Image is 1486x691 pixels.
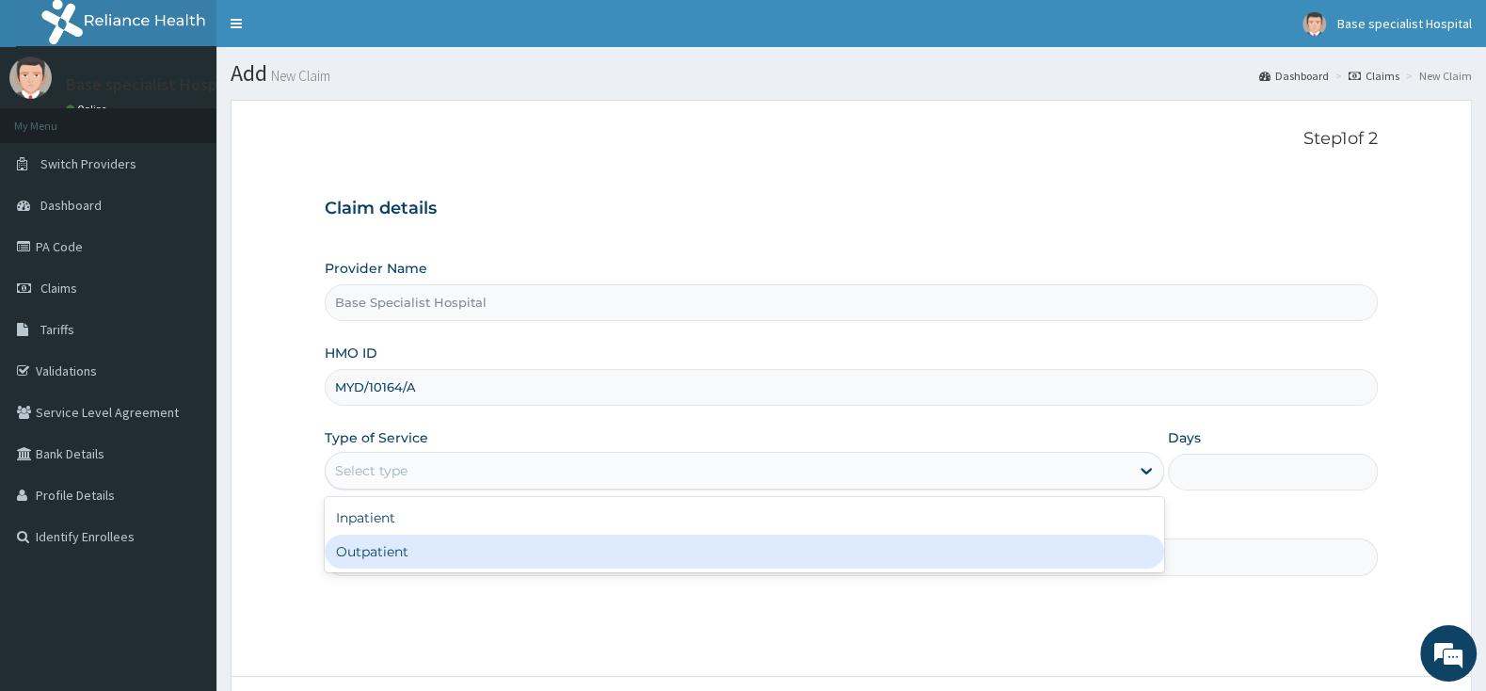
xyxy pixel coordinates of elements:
[1401,68,1472,84] li: New Claim
[267,69,330,83] small: New Claim
[1337,15,1472,32] span: Base specialist Hospital
[40,321,74,338] span: Tariffs
[66,103,111,116] a: Online
[325,501,1164,535] div: Inpatient
[325,344,377,362] label: HMO ID
[325,428,428,447] label: Type of Service
[1259,68,1329,84] a: Dashboard
[66,76,242,93] p: Base specialist Hospital
[325,535,1164,569] div: Outpatient
[335,461,407,480] div: Select type
[1349,68,1399,84] a: Claims
[9,56,52,99] img: User Image
[40,280,77,297] span: Claims
[1302,12,1326,36] img: User Image
[231,61,1472,86] h1: Add
[325,199,1378,219] h3: Claim details
[40,155,136,172] span: Switch Providers
[1168,428,1201,447] label: Days
[325,369,1378,406] input: Enter HMO ID
[325,129,1378,150] p: Step 1 of 2
[325,259,427,278] label: Provider Name
[40,197,102,214] span: Dashboard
